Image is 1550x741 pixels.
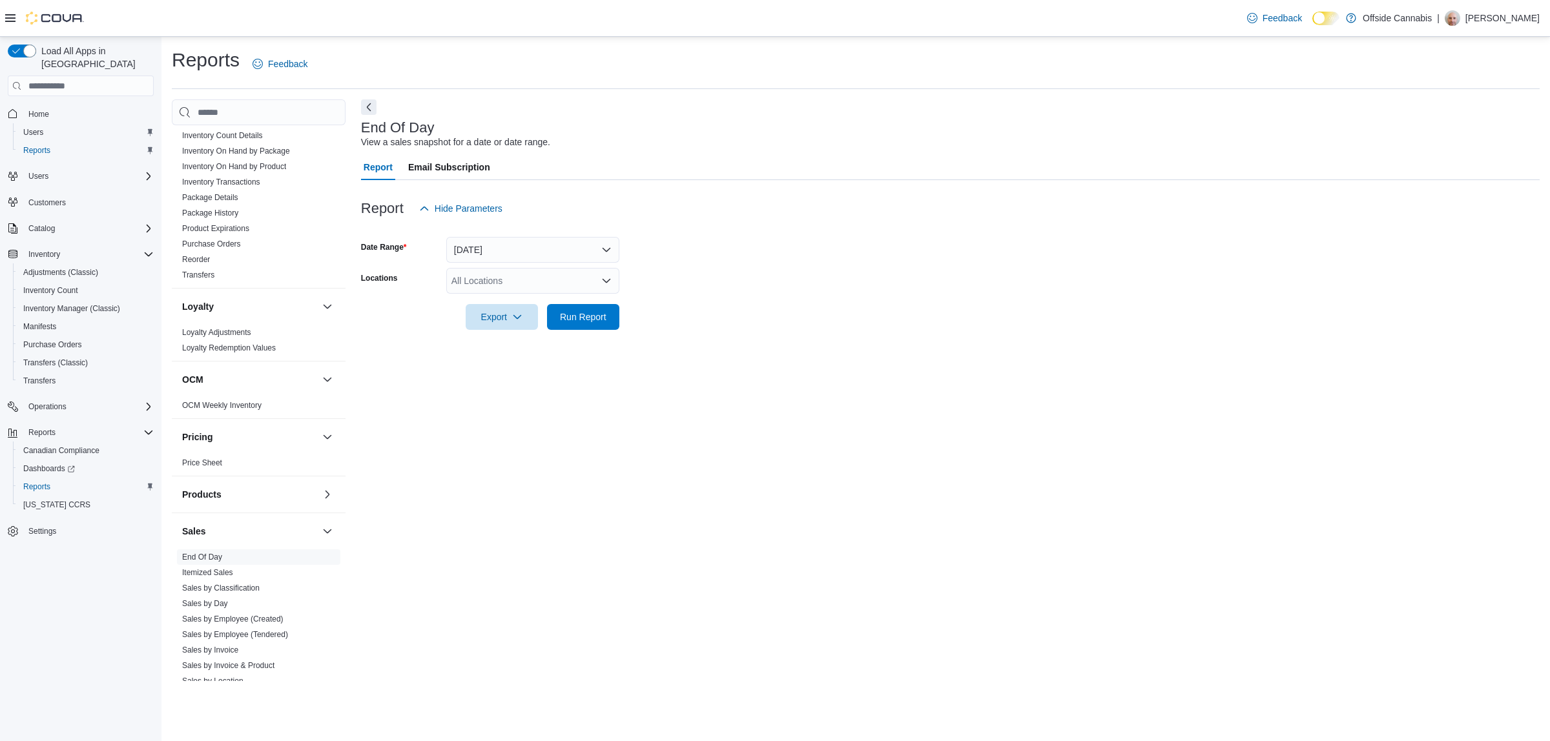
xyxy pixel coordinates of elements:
[1242,5,1307,31] a: Feedback
[1263,12,1302,25] span: Feedback
[182,676,243,686] span: Sales by Location
[3,219,159,238] button: Catalog
[13,263,159,281] button: Adjustments (Classic)
[3,167,159,185] button: Users
[182,130,263,141] span: Inventory Count Details
[18,143,154,158] span: Reports
[18,373,154,389] span: Transfers
[23,523,61,539] a: Settings
[182,270,214,279] a: Transfers
[172,455,346,476] div: Pricing
[364,154,393,180] span: Report
[3,104,159,123] button: Home
[182,630,288,639] a: Sales by Employee (Tendered)
[13,354,159,372] button: Transfers (Classic)
[182,300,317,313] button: Loyalty
[36,45,154,70] span: Load All Apps in [GEOGRAPHIC_DATA]
[18,283,154,298] span: Inventory Count
[361,120,435,136] h3: End Of Day
[182,552,222,562] span: End Of Day
[473,304,530,330] span: Export
[18,355,93,370] a: Transfers (Classic)
[18,497,96,513] a: [US_STATE] CCRS
[182,146,290,156] span: Inventory On Hand by Package
[18,479,154,494] span: Reports
[18,265,103,280] a: Adjustments (Classic)
[18,461,80,476] a: Dashboards
[182,223,249,234] span: Product Expirations
[1437,10,1440,26] p: |
[182,584,260,593] a: Sales by Classification
[182,208,238,218] a: Package History
[18,373,61,389] a: Transfers
[18,461,154,476] span: Dashboards
[28,109,49,119] span: Home
[182,661,274,670] a: Sales by Invoice & Product
[23,285,78,296] span: Inventory Count
[601,276,612,286] button: Open list of options
[182,131,263,140] a: Inventory Count Details
[28,427,56,438] span: Reports
[23,303,120,314] span: Inventory Manager (Classic)
[18,479,56,494] a: Reports
[18,319,61,334] a: Manifests
[23,425,154,440] span: Reports
[172,97,346,288] div: Inventory
[1363,10,1432,26] p: Offside Cannabis
[182,400,262,411] span: OCM Weekly Inventory
[18,143,56,158] a: Reports
[13,318,159,336] button: Manifests
[182,239,241,249] span: Purchase Orders
[247,51,313,77] a: Feedback
[361,242,407,252] label: Date Range
[23,376,56,386] span: Transfers
[23,399,72,414] button: Operations
[3,423,159,442] button: Reports
[28,171,48,181] span: Users
[182,239,241,249] a: Purchase Orders
[23,321,56,332] span: Manifests
[182,300,214,313] h3: Loyalty
[18,443,105,458] a: Canadian Compliance
[182,431,212,443] h3: Pricing
[182,162,286,171] a: Inventory On Hand by Product
[13,336,159,354] button: Purchase Orders
[23,195,71,210] a: Customers
[446,237,619,263] button: [DATE]
[23,221,154,236] span: Catalog
[182,224,249,233] a: Product Expirations
[23,445,99,456] span: Canadian Compliance
[26,12,84,25] img: Cova
[182,208,238,218] span: Package History
[182,599,228,608] a: Sales by Day
[13,141,159,159] button: Reports
[28,401,67,412] span: Operations
[182,255,210,264] a: Reorder
[466,304,538,330] button: Export
[182,553,222,562] a: End Of Day
[182,343,276,353] span: Loyalty Redemption Values
[28,198,66,208] span: Customers
[182,192,238,203] span: Package Details
[361,201,404,216] h3: Report
[13,281,159,299] button: Inventory Count
[18,319,154,334] span: Manifests
[23,168,154,184] span: Users
[182,177,260,187] span: Inventory Transactions
[182,178,260,187] a: Inventory Transactions
[182,568,233,577] a: Itemized Sales
[182,645,238,655] span: Sales by Invoice
[18,125,48,140] a: Users
[268,57,307,70] span: Feedback
[182,193,238,202] a: Package Details
[28,249,60,259] span: Inventory
[182,629,288,640] span: Sales by Employee (Tendered)
[1465,10,1540,26] p: [PERSON_NAME]
[23,107,54,122] a: Home
[23,105,154,121] span: Home
[408,154,490,180] span: Email Subscription
[23,399,154,414] span: Operations
[8,99,154,574] nav: Complex example
[172,398,346,418] div: OCM
[172,325,346,361] div: Loyalty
